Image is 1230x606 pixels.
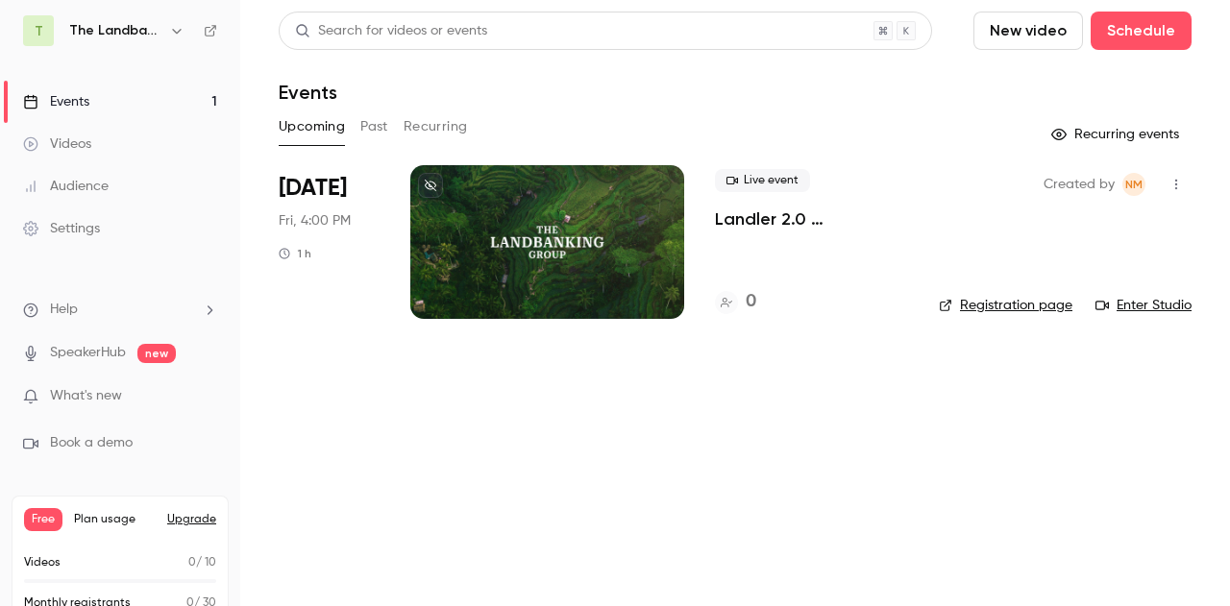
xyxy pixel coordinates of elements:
a: Enter Studio [1095,296,1192,315]
a: Landler 2.0 Walkthrough [715,207,908,230]
span: Help [50,300,78,320]
span: [DATE] [279,173,347,204]
div: Settings [23,219,100,238]
p: / 10 [188,554,216,571]
span: Live event [715,169,810,192]
div: Videos [23,134,91,154]
h4: 0 [746,289,756,315]
span: Plan usage [74,512,156,527]
span: Free [24,508,62,531]
span: Book a demo [50,433,133,453]
button: Past [360,111,388,142]
div: 1 h [279,246,311,261]
div: Events [23,92,89,111]
span: 0 [188,557,196,569]
span: Fri, 4:00 PM [279,211,351,230]
button: New video [973,12,1083,50]
p: Videos [24,554,61,571]
button: Schedule [1091,12,1192,50]
a: Registration page [939,296,1072,315]
span: Created by [1044,173,1115,196]
button: Upgrade [167,512,216,527]
div: Search for videos or events [295,21,487,41]
a: 0 [715,289,756,315]
button: Upcoming [279,111,345,142]
span: Nicola Maglio [1122,173,1145,196]
div: Sep 19 Fri, 4:00 PM (Europe/Rome) [279,165,380,319]
span: new [137,344,176,363]
h6: The Landbanking Group [69,21,161,40]
li: help-dropdown-opener [23,300,217,320]
h1: Events [279,81,337,104]
span: NM [1125,173,1143,196]
button: Recurring events [1043,119,1192,150]
button: Recurring [404,111,468,142]
a: SpeakerHub [50,343,126,363]
span: What's new [50,386,122,406]
span: T [35,21,43,41]
div: Audience [23,177,109,196]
